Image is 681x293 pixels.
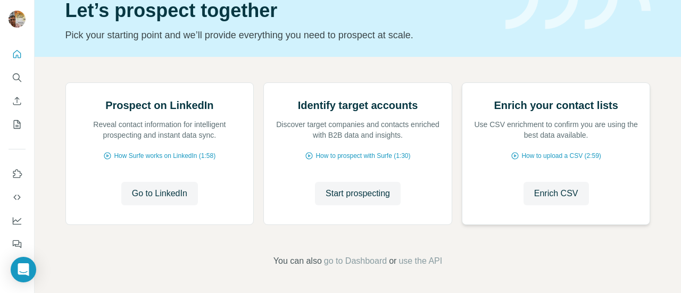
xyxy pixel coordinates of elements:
button: go to Dashboard [324,255,387,267]
button: Use Surfe on LinkedIn [9,164,26,183]
p: Discover target companies and contacts enriched with B2B data and insights. [275,119,441,140]
button: Search [9,68,26,87]
p: Use CSV enrichment to confirm you are using the best data available. [473,119,640,140]
button: Enrich CSV [9,91,26,111]
h2: Prospect on LinkedIn [105,98,213,113]
span: How to upload a CSV (2:59) [521,151,601,161]
span: or [389,255,396,267]
button: Enrich CSV [524,182,589,205]
button: Go to LinkedIn [121,182,198,205]
span: How to prospect with Surfe (1:30) [315,151,410,161]
span: You can also [273,255,322,267]
h2: Identify target accounts [298,98,418,113]
p: Reveal contact information for intelligent prospecting and instant data sync. [77,119,243,140]
button: Feedback [9,235,26,254]
span: How Surfe works on LinkedIn (1:58) [114,151,215,161]
img: Avatar [9,11,26,28]
button: use the API [398,255,442,267]
h2: Enrich your contact lists [494,98,618,113]
span: Start prospecting [326,187,390,200]
span: Go to LinkedIn [132,187,187,200]
button: Quick start [9,45,26,64]
button: Dashboard [9,211,26,230]
button: My lists [9,115,26,134]
button: Use Surfe API [9,188,26,207]
span: Enrich CSV [534,187,578,200]
button: Start prospecting [315,182,401,205]
p: Pick your starting point and we’ll provide everything you need to prospect at scale. [65,28,493,43]
div: Open Intercom Messenger [11,257,36,282]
